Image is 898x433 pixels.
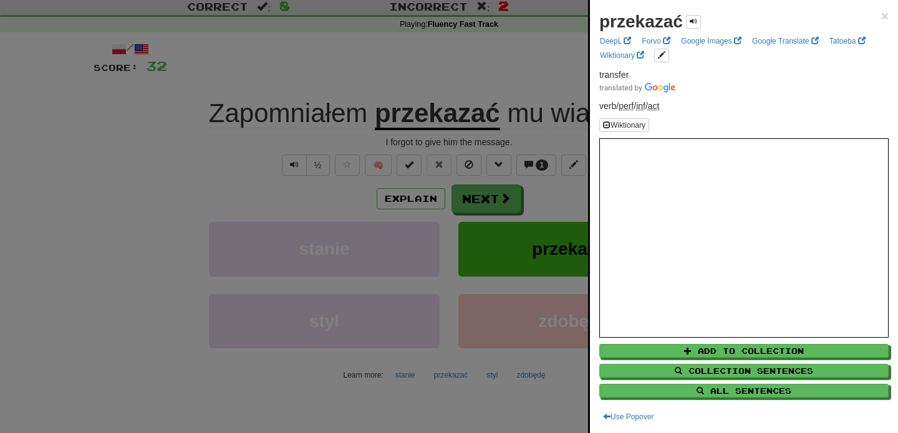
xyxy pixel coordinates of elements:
a: Tatoeba [826,34,869,48]
p: verb / [599,100,889,112]
strong: przekazać [599,12,683,31]
button: Close [881,9,889,22]
abbr: VerbForm: Infinitive [636,101,645,111]
button: Collection Sentences [599,364,889,378]
img: Color short [599,83,675,93]
span: × [881,9,889,23]
a: Google Images [677,34,745,48]
a: Forvo [638,34,674,48]
button: edit links [654,49,669,62]
button: Add to Collection [599,344,889,358]
abbr: Aspect: Perfect aspect [619,101,634,111]
button: Use Popover [599,410,657,424]
abbr: Voice: Active or actor-focus voice [648,101,660,111]
span: / [619,101,636,111]
button: All Sentences [599,384,889,397]
a: Wiktionary [596,49,648,62]
a: Google Translate [748,34,823,48]
span: / [636,101,648,111]
a: DeepL [596,34,635,48]
span: transfer [599,70,629,80]
button: Wiktionary [599,118,649,132]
